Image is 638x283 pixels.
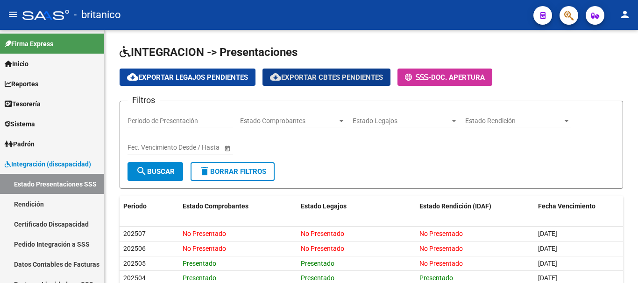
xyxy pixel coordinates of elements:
span: Presentado [183,274,216,282]
datatable-header-cell: Fecha Vencimiento [534,196,623,216]
span: Borrar Filtros [199,167,266,176]
span: 202507 [123,230,146,237]
datatable-header-cell: Periodo [120,196,179,216]
span: No Presentado [419,245,463,252]
span: Estado Comprobantes [240,117,337,125]
button: Exportar Cbtes Pendientes [262,69,390,86]
span: [DATE] [538,274,557,282]
span: Estado Legajos [301,202,347,210]
span: Buscar [136,167,175,176]
span: Fecha Vencimiento [538,202,595,210]
span: Presentado [301,260,334,267]
input: Fecha fin [170,144,215,152]
span: No Presentado [301,245,344,252]
span: - [405,73,431,82]
span: [DATE] [538,245,557,252]
button: Exportar Legajos Pendientes [120,69,255,86]
button: -Doc. Apertura [397,69,492,86]
span: 202506 [123,245,146,252]
span: Estado Rendición (IDAF) [419,202,491,210]
datatable-header-cell: Estado Legajos [297,196,416,216]
span: Exportar Cbtes Pendientes [270,73,383,82]
input: Fecha inicio [128,144,162,152]
mat-icon: search [136,166,147,177]
span: Firma Express [5,39,53,49]
button: Open calendar [222,143,232,153]
mat-icon: delete [199,166,210,177]
span: INTEGRACION -> Presentaciones [120,46,298,59]
iframe: Intercom live chat [606,251,629,274]
span: No Presentado [183,245,226,252]
span: Doc. Apertura [431,73,485,82]
span: - britanico [74,5,121,25]
mat-icon: menu [7,9,19,20]
span: Exportar Legajos Pendientes [127,73,248,82]
span: No Presentado [301,230,344,237]
span: No Presentado [419,230,463,237]
span: 202504 [123,274,146,282]
mat-icon: cloud_download [270,71,281,83]
span: Reportes [5,79,38,89]
span: Estado Rendición [465,117,562,125]
mat-icon: cloud_download [127,71,138,83]
span: Presentado [419,274,453,282]
span: [DATE] [538,260,557,267]
mat-icon: person [619,9,631,20]
h3: Filtros [128,94,160,107]
span: Estado Comprobantes [183,202,248,210]
span: [DATE] [538,230,557,237]
button: Buscar [128,162,183,181]
span: Padrón [5,139,35,149]
span: 202505 [123,260,146,267]
span: Sistema [5,119,35,129]
span: No Presentado [419,260,463,267]
span: Estado Legajos [353,117,450,125]
span: Periodo [123,202,147,210]
span: Presentado [183,260,216,267]
datatable-header-cell: Estado Comprobantes [179,196,298,216]
span: No Presentado [183,230,226,237]
span: Integración (discapacidad) [5,159,91,169]
button: Borrar Filtros [191,162,275,181]
span: Presentado [301,274,334,282]
span: Inicio [5,59,28,69]
datatable-header-cell: Estado Rendición (IDAF) [416,196,534,216]
span: Tesorería [5,99,41,109]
